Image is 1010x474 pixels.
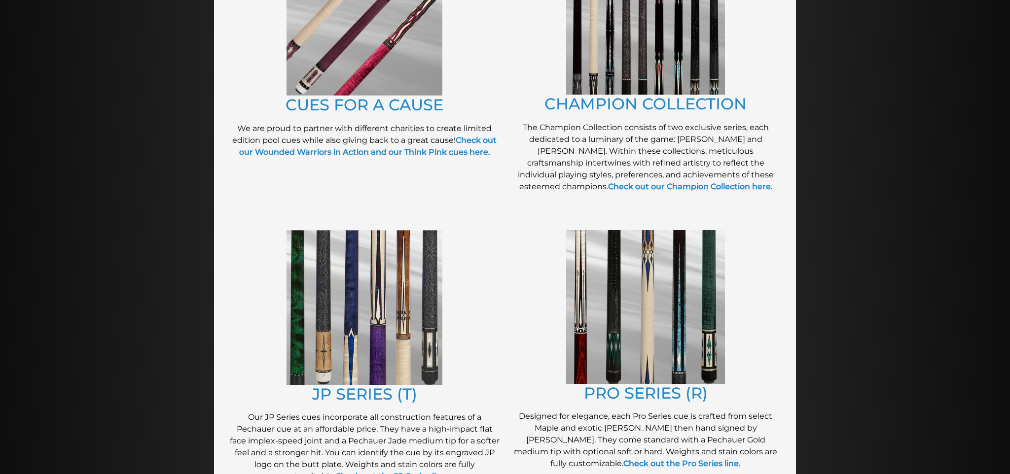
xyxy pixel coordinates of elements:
p: We are proud to partner with different charities to create limited edition pool cues while also g... [229,123,500,158]
a: Check out the Pro Series line. [623,459,741,468]
a: CHAMPION COLLECTION [544,94,747,113]
p: The Champion Collection consists of two exclusive series, each dedicated to a luminary of the gam... [510,122,781,193]
a: Check out our Champion Collection here [608,182,771,191]
a: PRO SERIES (R) [584,383,708,403]
a: JP SERIES (T) [312,384,417,404]
a: CUES FOR A CAUSE [286,95,443,114]
a: Check out our Wounded Warriors in Action and our Think Pink cues here. [239,135,497,157]
p: Designed for elegance, each Pro Series cue is crafted from select Maple and exotic [PERSON_NAME] ... [510,410,781,470]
